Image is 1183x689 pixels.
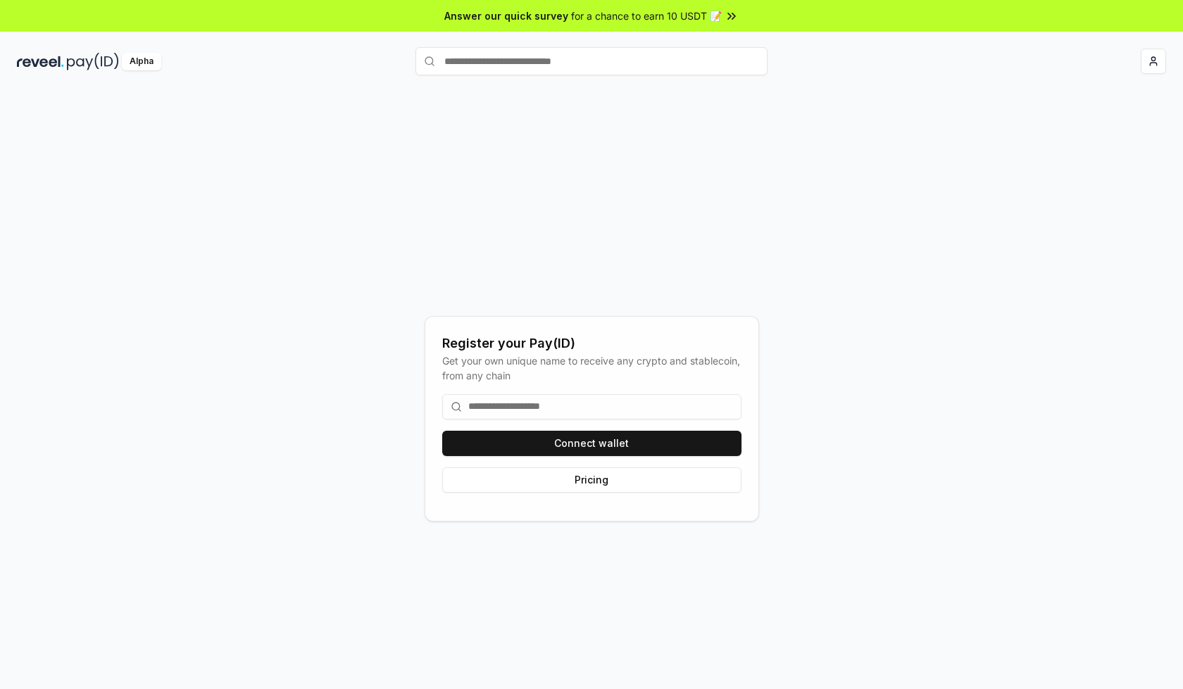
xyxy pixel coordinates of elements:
[442,334,741,353] div: Register your Pay(ID)
[571,8,722,23] span: for a chance to earn 10 USDT 📝
[122,53,161,70] div: Alpha
[444,8,568,23] span: Answer our quick survey
[442,467,741,493] button: Pricing
[67,53,119,70] img: pay_id
[442,353,741,383] div: Get your own unique name to receive any crypto and stablecoin, from any chain
[17,53,64,70] img: reveel_dark
[442,431,741,456] button: Connect wallet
